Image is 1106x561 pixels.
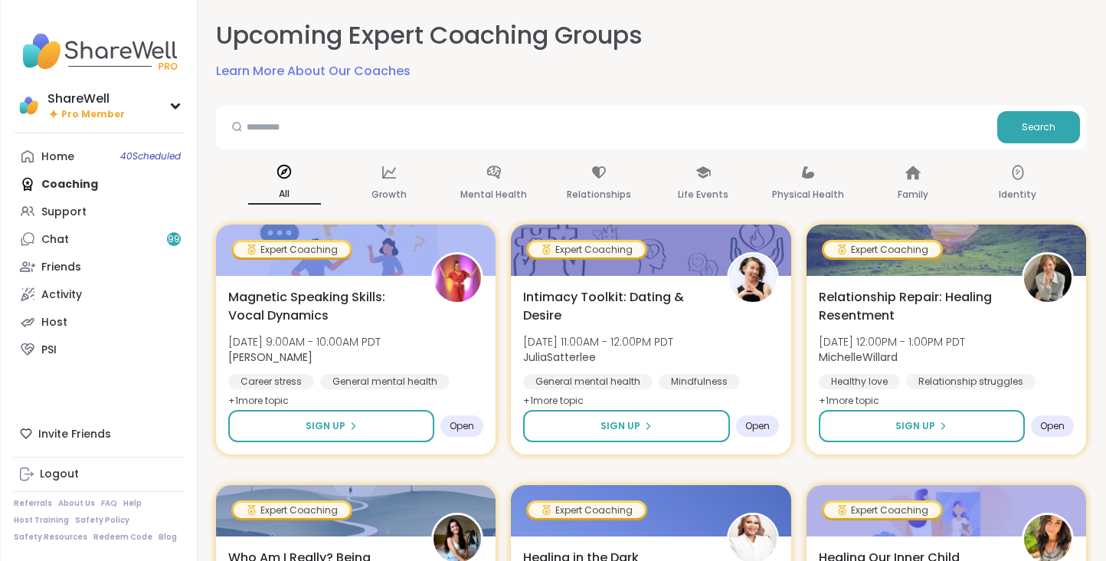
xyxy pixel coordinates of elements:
[168,233,180,246] span: 99
[41,260,81,275] div: Friends
[41,343,57,358] div: PSI
[75,515,129,526] a: Safety Policy
[523,410,729,442] button: Sign Up
[14,143,185,170] a: Home40Scheduled
[14,336,185,363] a: PSI
[819,334,965,349] span: [DATE] 12:00PM - 1:00PM PDT
[14,308,185,336] a: Host
[40,467,79,482] div: Logout
[47,90,125,107] div: ShareWell
[17,93,41,118] img: ShareWell
[999,185,1036,204] p: Identity
[450,420,474,432] span: Open
[234,503,350,518] div: Expert Coaching
[41,205,87,220] div: Support
[729,254,777,302] img: JuliaSatterlee
[434,254,481,302] img: Lisa_LaCroix
[41,232,69,248] div: Chat
[14,198,185,225] a: Support
[123,498,142,509] a: Help
[745,420,770,432] span: Open
[678,185,728,204] p: Life Events
[234,242,350,258] div: Expert Coaching
[228,410,434,442] button: Sign Up
[14,498,52,509] a: Referrals
[528,242,645,258] div: Expert Coaching
[1022,120,1055,134] span: Search
[228,288,414,325] span: Magnetic Speaking Skills: Vocal Dynamics
[523,288,709,325] span: Intimacy Toolkit: Dating & Desire
[528,503,645,518] div: Expert Coaching
[228,374,314,389] div: Career stress
[997,111,1080,143] button: Search
[14,532,87,543] a: Safety Resources
[371,185,407,204] p: Growth
[523,349,596,365] b: JuliaSatterlee
[14,461,185,488] a: Logout
[819,349,898,365] b: MichelleWillard
[898,185,928,204] p: Family
[819,374,900,389] div: Healthy love
[819,288,1005,325] span: Relationship Repair: Healing Resentment
[320,374,450,389] div: General mental health
[93,532,152,543] a: Redeem Code
[1040,420,1065,432] span: Open
[228,349,312,365] b: [PERSON_NAME]
[228,334,381,349] span: [DATE] 9:00AM - 10:00AM PDT
[819,410,1025,442] button: Sign Up
[772,185,844,204] p: Physical Health
[523,374,653,389] div: General mental health
[216,62,411,80] a: Learn More About Our Coaches
[1024,254,1072,302] img: MichelleWillard
[216,18,643,53] h2: Upcoming Expert Coaching Groups
[906,374,1036,389] div: Relationship struggles
[824,503,941,518] div: Expert Coaching
[120,150,181,162] span: 40 Scheduled
[824,242,941,258] div: Expert Coaching
[248,185,321,205] p: All
[306,419,345,433] span: Sign Up
[567,185,631,204] p: Relationships
[14,420,185,448] div: Invite Friends
[101,498,117,509] a: FAQ
[58,498,95,509] a: About Us
[460,185,527,204] p: Mental Health
[523,334,673,349] span: [DATE] 11:00AM - 12:00PM PDT
[159,532,177,543] a: Blog
[14,280,185,308] a: Activity
[14,253,185,280] a: Friends
[14,225,185,253] a: Chat99
[895,419,935,433] span: Sign Up
[14,515,69,526] a: Host Training
[14,25,185,78] img: ShareWell Nav Logo
[659,374,740,389] div: Mindfulness
[41,149,74,165] div: Home
[600,419,640,433] span: Sign Up
[41,287,82,303] div: Activity
[41,315,67,330] div: Host
[61,108,125,121] span: Pro Member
